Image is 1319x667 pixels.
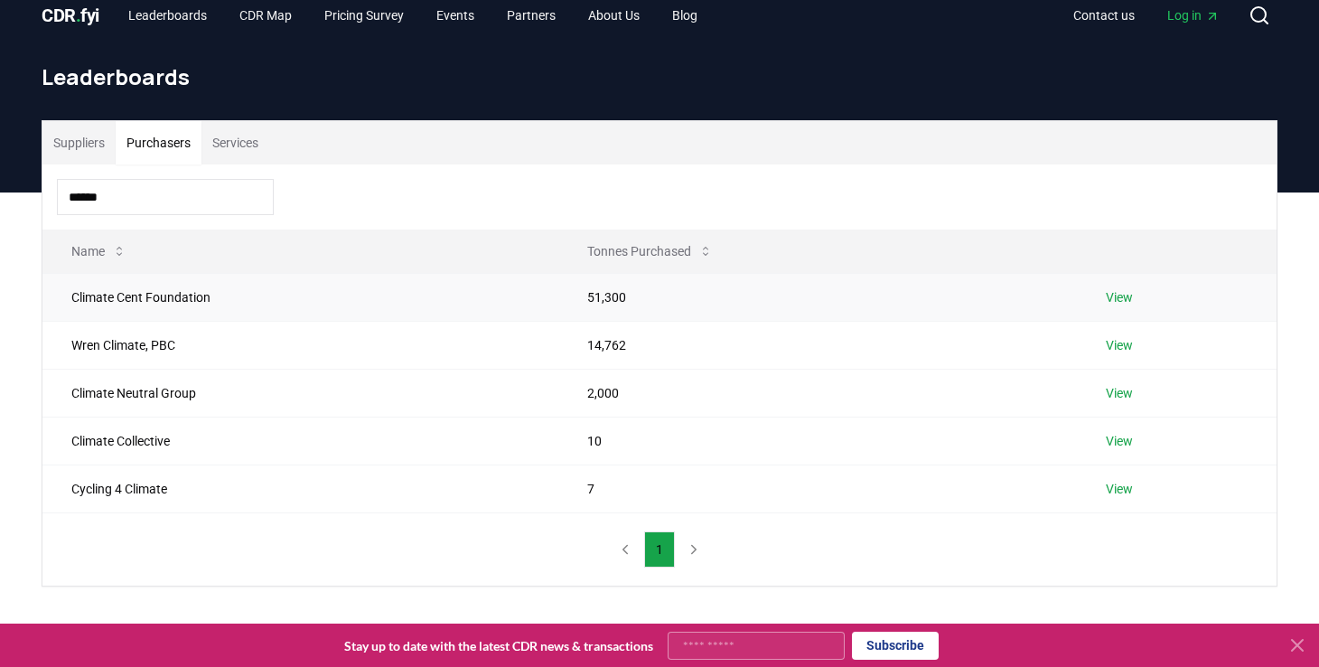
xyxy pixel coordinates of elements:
[57,233,141,269] button: Name
[42,62,1277,91] h1: Leaderboards
[116,121,201,164] button: Purchasers
[558,273,1077,321] td: 51,300
[76,5,81,26] span: .
[201,121,269,164] button: Services
[1106,432,1133,450] a: View
[1106,336,1133,354] a: View
[42,369,558,417] td: Climate Neutral Group
[42,465,558,512] td: Cycling 4 Climate
[1106,384,1133,402] a: View
[42,3,99,28] a: CDR.fyi
[42,5,99,26] span: CDR fyi
[42,273,558,321] td: Climate Cent Foundation
[558,369,1077,417] td: 2,000
[573,233,727,269] button: Tonnes Purchased
[42,121,116,164] button: Suppliers
[42,321,558,369] td: Wren Climate, PBC
[558,321,1077,369] td: 14,762
[558,465,1077,512] td: 7
[558,417,1077,465] td: 10
[644,531,675,568] button: 1
[1106,288,1133,306] a: View
[42,417,558,465] td: Climate Collective
[1106,480,1133,498] a: View
[1167,6,1220,24] span: Log in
